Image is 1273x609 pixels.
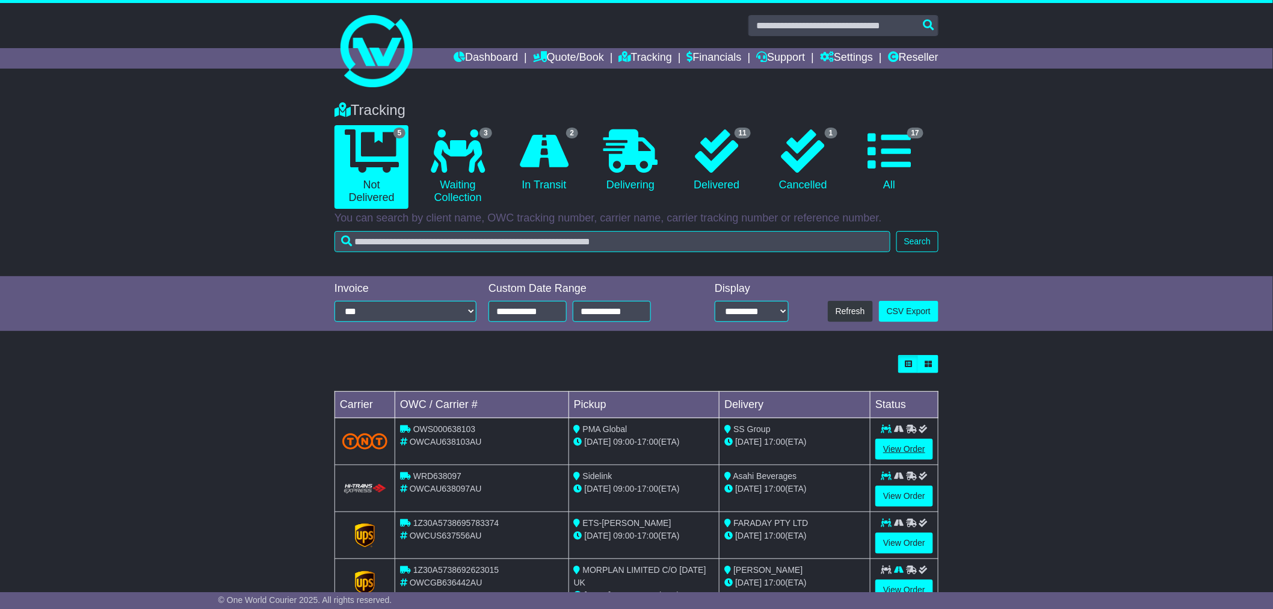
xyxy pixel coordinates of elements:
[764,531,785,540] span: 17:00
[342,483,387,495] img: HiTrans.png
[720,392,871,418] td: Delivery
[680,125,754,196] a: 11 Delivered
[735,578,762,587] span: [DATE]
[334,212,939,225] p: You can search by client name, OWC tracking number, carrier name, carrier tracking number or refe...
[614,590,635,600] span: 09:00
[585,531,611,540] span: [DATE]
[614,484,635,493] span: 09:00
[724,530,865,542] div: (ETA)
[566,128,579,138] span: 2
[735,128,751,138] span: 11
[585,590,611,600] span: [DATE]
[393,128,406,138] span: 5
[715,282,789,295] div: Display
[574,483,715,495] div: - (ETA)
[687,48,742,69] a: Financials
[733,471,797,481] span: Asahi Beverages
[825,128,837,138] span: 1
[820,48,873,69] a: Settings
[328,102,945,119] div: Tracking
[735,531,762,540] span: [DATE]
[637,590,658,600] span: 17:00
[764,484,785,493] span: 17:00
[637,484,658,493] span: 17:00
[875,486,933,507] a: View Order
[489,282,682,295] div: Custom Date Range
[507,125,581,196] a: 2 In Transit
[733,565,803,575] span: [PERSON_NAME]
[871,392,939,418] td: Status
[355,571,375,595] img: GetCarrierServiceLogo
[907,128,923,138] span: 17
[218,595,392,605] span: © One World Courier 2025. All rights reserved.
[410,531,482,540] span: OWCUS637556AU
[585,484,611,493] span: [DATE]
[583,424,627,434] span: PMA Global
[413,565,499,575] span: 1Z30A5738692623015
[875,580,933,601] a: View Order
[619,48,672,69] a: Tracking
[583,518,671,528] span: ETS-[PERSON_NAME]
[583,471,612,481] span: Sidelink
[888,48,939,69] a: Reseller
[828,301,873,322] button: Refresh
[879,301,939,322] a: CSV Export
[614,437,635,447] span: 09:00
[574,530,715,542] div: - (ETA)
[735,437,762,447] span: [DATE]
[766,125,840,196] a: 1 Cancelled
[410,578,482,587] span: OWCGB636442AU
[413,424,476,434] span: OWS000638103
[335,392,395,418] td: Carrier
[479,128,492,138] span: 3
[764,578,785,587] span: 17:00
[875,533,933,554] a: View Order
[735,484,762,493] span: [DATE]
[852,125,926,196] a: 17 All
[724,577,865,589] div: (ETA)
[637,531,658,540] span: 17:00
[724,436,865,448] div: (ETA)
[533,48,604,69] a: Quote/Book
[875,439,933,460] a: View Order
[896,231,939,252] button: Search
[334,282,476,295] div: Invoice
[574,565,706,587] span: MORPLAN LIMITED C/O [DATE] UK
[574,436,715,448] div: - (ETA)
[733,518,808,528] span: FARADAY PTY LTD
[413,518,499,528] span: 1Z30A5738695783374
[574,589,715,602] div: - (ETA)
[724,483,865,495] div: (ETA)
[764,437,785,447] span: 17:00
[614,531,635,540] span: 09:00
[733,424,770,434] span: SS Group
[413,471,461,481] span: WRD638097
[421,125,495,209] a: 3 Waiting Collection
[593,125,667,196] a: Delivering
[756,48,805,69] a: Support
[454,48,518,69] a: Dashboard
[395,392,569,418] td: OWC / Carrier #
[569,392,720,418] td: Pickup
[410,437,482,447] span: OWCAU638103AU
[637,437,658,447] span: 17:00
[342,433,387,450] img: TNT_Domestic.png
[355,524,375,548] img: GetCarrierServiceLogo
[585,437,611,447] span: [DATE]
[334,125,408,209] a: 5 Not Delivered
[410,484,482,493] span: OWCAU638097AU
